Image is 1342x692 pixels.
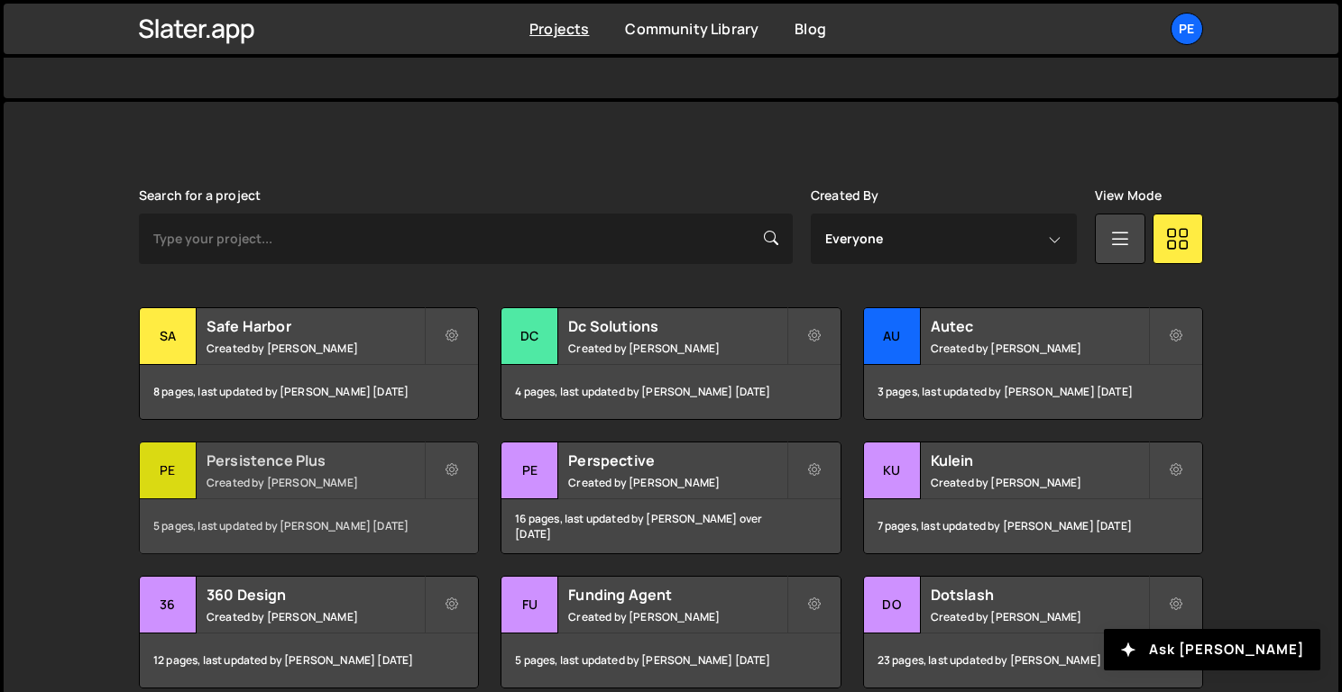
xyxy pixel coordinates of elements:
h2: Autec [931,316,1148,336]
div: Dc [501,308,558,365]
small: Created by [PERSON_NAME] [568,341,786,356]
a: Pe Perspective Created by [PERSON_NAME] 16 pages, last updated by [PERSON_NAME] over [DATE] [501,442,841,554]
div: 4 pages, last updated by [PERSON_NAME] [DATE] [501,365,840,419]
a: Ku Kulein Created by [PERSON_NAME] 7 pages, last updated by [PERSON_NAME] [DATE] [863,442,1203,554]
small: Created by [PERSON_NAME] [207,341,424,356]
div: 3 pages, last updated by [PERSON_NAME] [DATE] [864,365,1202,419]
a: Sa Safe Harbor Created by [PERSON_NAME] 8 pages, last updated by [PERSON_NAME] [DATE] [139,307,479,420]
div: Ku [864,442,921,499]
h2: Kulein [931,451,1148,470]
small: Created by [PERSON_NAME] [207,475,424,490]
small: Created by [PERSON_NAME] [207,609,424,624]
small: Created by [PERSON_NAME] [931,475,1148,490]
a: Blog [795,19,826,39]
label: View Mode [1095,188,1162,203]
h2: Dotslash [931,585,1148,605]
div: Pe [140,442,197,499]
a: Pe Persistence Plus Created by [PERSON_NAME] 5 pages, last updated by [PERSON_NAME] [DATE] [139,442,479,554]
a: Au Autec Created by [PERSON_NAME] 3 pages, last updated by [PERSON_NAME] [DATE] [863,307,1203,420]
div: 5 pages, last updated by [PERSON_NAME] [DATE] [140,499,478,553]
div: 7 pages, last updated by [PERSON_NAME] [DATE] [864,499,1202,553]
div: Pe [501,442,558,499]
a: Do Dotslash Created by [PERSON_NAME] 23 pages, last updated by [PERSON_NAME] [DATE] [863,576,1203,688]
a: Dc Dc Solutions Created by [PERSON_NAME] 4 pages, last updated by [PERSON_NAME] [DATE] [501,307,841,420]
div: 23 pages, last updated by [PERSON_NAME] [DATE] [864,633,1202,687]
label: Created By [811,188,879,203]
button: Ask [PERSON_NAME] [1104,629,1320,670]
h2: 360 Design [207,585,424,605]
div: 36 [140,577,197,633]
div: 5 pages, last updated by [PERSON_NAME] [DATE] [501,633,840,687]
small: Created by [PERSON_NAME] [931,609,1148,624]
a: 36 360 Design Created by [PERSON_NAME] 12 pages, last updated by [PERSON_NAME] [DATE] [139,576,479,688]
div: 12 pages, last updated by [PERSON_NAME] [DATE] [140,633,478,687]
div: 8 pages, last updated by [PERSON_NAME] [DATE] [140,365,478,419]
h2: Dc Solutions [568,316,786,336]
input: Type your project... [139,214,793,264]
a: Pe [1171,13,1203,45]
div: 16 pages, last updated by [PERSON_NAME] over [DATE] [501,499,840,553]
a: Projects [529,19,589,39]
div: Fu [501,577,558,633]
h2: Safe Harbor [207,316,424,336]
small: Created by [PERSON_NAME] [568,475,786,490]
div: Sa [140,308,197,365]
h2: Persistence Plus [207,451,424,470]
h2: Perspective [568,451,786,470]
div: Do [864,577,921,633]
small: Created by [PERSON_NAME] [568,609,786,624]
label: Search for a project [139,188,261,203]
h2: Funding Agent [568,585,786,605]
div: Au [864,308,921,365]
small: Created by [PERSON_NAME] [931,341,1148,356]
a: Community Library [625,19,758,39]
a: Fu Funding Agent Created by [PERSON_NAME] 5 pages, last updated by [PERSON_NAME] [DATE] [501,576,841,688]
